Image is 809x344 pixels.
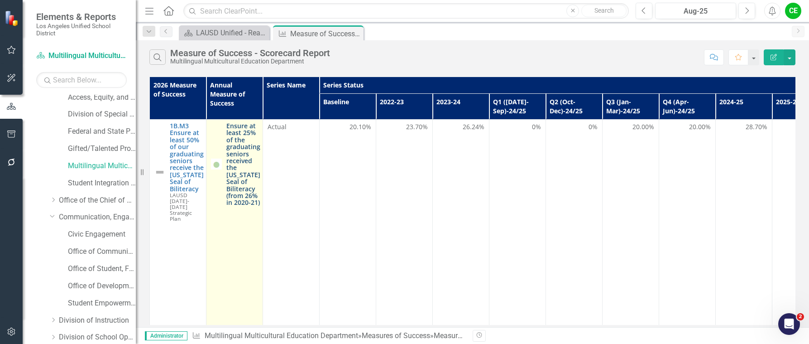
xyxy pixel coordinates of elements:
[778,313,800,335] iframe: Intercom live chat
[290,28,361,39] div: Measure of Success - Scorecard Report
[36,72,127,88] input: Search Below...
[581,5,627,17] button: Search
[434,331,559,340] div: Measure of Success - Scorecard Report
[170,191,192,222] span: LAUSD [DATE]-[DATE] Strategic Plan
[532,122,541,131] span: 0%
[59,332,136,343] a: Division of School Operations
[689,122,711,131] span: 20.00%
[192,331,466,341] div: » »
[406,122,428,131] span: 23.70%
[59,195,136,206] a: Office of the Chief of Staff
[226,122,260,206] a: Ensure at least 25% of the graduating seniors received the [US_STATE] Seal of Biliteracy (from 26...
[170,58,330,65] div: Multilingual Multicultural Education Department
[68,281,136,291] a: Office of Development and Civic Engagement
[68,247,136,257] a: Office of Communications and Media Relations
[36,11,127,22] span: Elements & Reports
[181,27,267,39] a: LAUSD Unified - Ready for the World
[170,122,204,192] a: 1B.M3 Ensure at least 50% of our graduating seniors receive the [US_STATE] Seal of Biliteracy
[797,313,804,320] span: 2
[145,331,187,340] span: Administrator
[68,126,136,137] a: Federal and State Programs
[362,331,430,340] a: Measures of Success
[68,264,136,274] a: Office of Student, Family and Community Engagement (SFACE)
[68,92,136,103] a: Access, Equity, and Acceleration
[594,7,614,14] span: Search
[68,109,136,120] a: Division of Special Education
[68,161,136,171] a: Multilingual Multicultural Education Department
[589,122,598,131] span: 0%
[746,122,767,131] span: 28.70%
[183,3,629,19] input: Search ClearPoint...
[154,167,165,178] img: Not Defined
[211,159,222,170] img: Showing Improvement
[632,122,654,131] span: 20.00%
[268,122,315,131] span: Actual
[205,331,358,340] a: Multilingual Multicultural Education Department
[36,51,127,61] a: Multilingual Multicultural Education Department
[349,122,371,131] span: 20.10%
[785,3,801,19] button: CE
[655,3,736,19] button: Aug-25
[59,315,136,326] a: Division of Instruction
[463,122,484,131] span: 26.24%
[5,10,20,26] img: ClearPoint Strategy
[68,298,136,309] a: Student Empowerment Unit
[36,22,127,37] small: Los Angeles Unified School District
[68,144,136,154] a: Gifted/Talented Programs
[658,6,733,17] div: Aug-25
[68,178,136,189] a: Student Integration Services
[196,27,267,39] div: LAUSD Unified - Ready for the World
[68,229,136,240] a: Civic Engagement
[170,48,330,58] div: Measure of Success - Scorecard Report
[59,212,136,223] a: Communication, Engagement & Collaboration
